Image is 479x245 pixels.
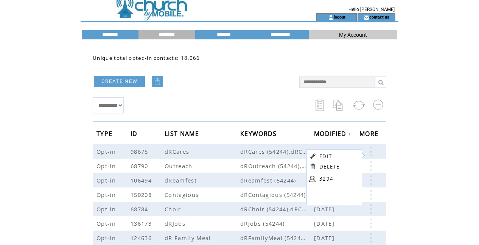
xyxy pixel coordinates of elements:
span: LIST NAME [165,128,201,142]
a: logout [334,14,345,19]
span: 98675 [131,148,150,155]
span: ID [131,128,140,142]
span: 106494 [131,176,154,184]
a: 3294 [319,173,357,184]
span: 68784 [131,205,150,213]
a: EDIT [319,153,332,160]
a: DELETE [319,163,339,170]
span: [DATE] [314,234,336,242]
a: ID [131,131,140,136]
img: account_icon.gif [328,14,334,20]
a: MODIFIED↓ [314,131,351,136]
span: Opt-in [96,176,118,184]
span: Choir [165,205,183,213]
span: MORE [359,128,380,142]
span: dRContagious (54244) [240,191,314,198]
span: dReamfest (54244) [240,176,314,184]
span: 150208 [131,191,154,198]
span: Opt-in [96,191,118,198]
img: upload.png [154,78,161,85]
span: 68790 [131,162,150,170]
span: Hello [PERSON_NAME] [348,7,395,12]
img: contact_us_icon.gif [364,14,369,20]
a: KEYWORDS [240,131,279,136]
span: Opt-in [96,162,118,170]
span: dR Family Meal [165,234,213,242]
span: Outreach [165,162,194,170]
span: [DATE] [314,220,336,227]
a: TYPE [96,131,114,136]
span: Opt-in [96,234,118,242]
span: 124636 [131,234,154,242]
span: [DATE] [314,148,336,155]
span: My Account [339,32,367,38]
span: dRFamilyMeal (54244),dRFamilyMeal (71441-US) [240,234,314,242]
span: 136173 [131,220,154,227]
a: contact us [369,14,389,19]
span: Unique total opted-in contacts: 18,066 [93,55,200,61]
span: KEYWORDS [240,128,279,142]
span: TYPE [96,128,114,142]
a: LIST NAME [165,131,201,136]
span: dROutreach (54244),dROutreach (71441-US) [240,162,314,170]
span: dRJobs [165,220,187,227]
span: Opt-in [96,205,118,213]
span: Opt-in [96,220,118,227]
span: dRCares (54244),dRCares (71441-US) [240,148,314,155]
span: Opt-in [96,148,118,155]
span: Contagious [165,191,201,198]
span: dRCares [165,148,191,155]
span: dRJobs (54244) [240,220,314,227]
span: dRChoir (54244),dRCONTAGIOUS (71441-US) [240,205,314,213]
span: MODIFIED [314,128,348,142]
span: dReamfest [165,176,199,184]
a: CREATE NEW [94,76,145,87]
